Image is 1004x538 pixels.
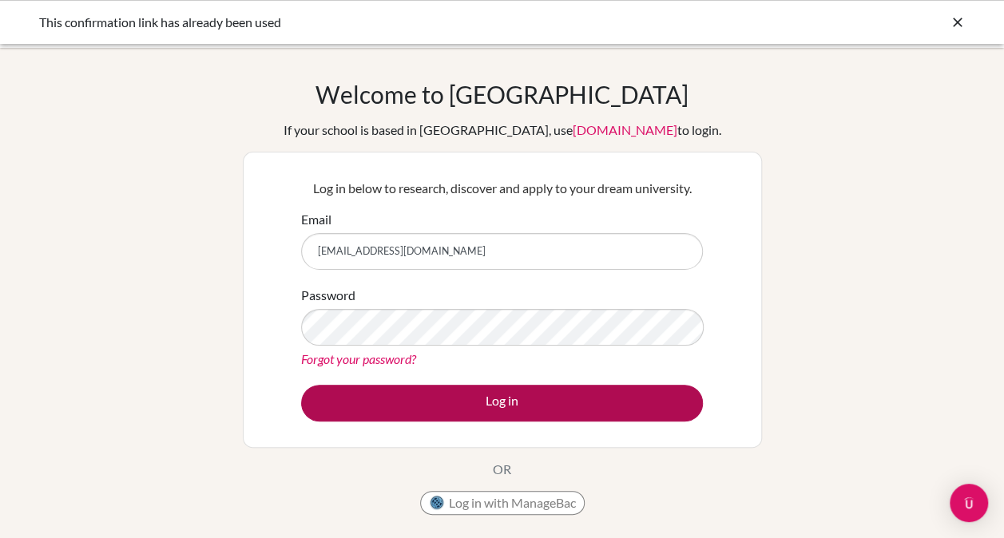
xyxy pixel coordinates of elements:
p: OR [493,460,511,479]
h1: Welcome to [GEOGRAPHIC_DATA] [315,80,689,109]
a: Forgot your password? [301,351,416,366]
p: Log in below to research, discover and apply to your dream university. [301,179,703,198]
div: Open Intercom Messenger [950,484,988,522]
button: Log in with ManageBac [420,491,585,515]
label: Email [301,210,331,229]
label: Password [301,286,355,305]
button: Log in [301,385,703,421]
div: This confirmation link has already been used [39,13,726,32]
a: [DOMAIN_NAME] [573,122,677,137]
div: If your school is based in [GEOGRAPHIC_DATA], use to login. [284,121,721,140]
